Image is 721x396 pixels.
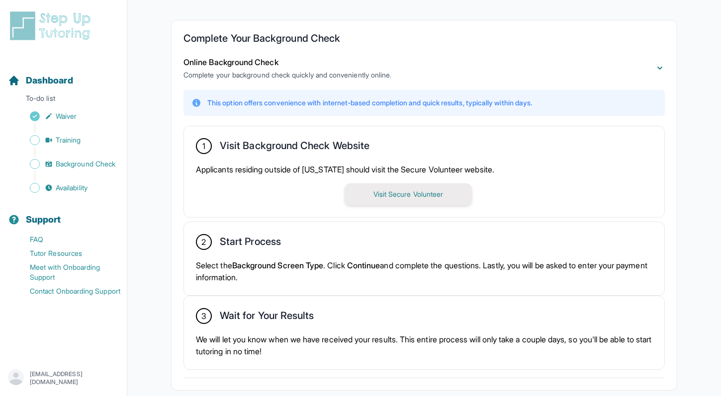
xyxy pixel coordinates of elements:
span: 1 [202,140,205,152]
p: This option offers convenience with internet-based completion and quick results, typically within... [207,98,532,108]
span: Background Check [56,159,115,169]
span: Continue [347,260,380,270]
span: Availability [56,183,88,193]
p: Complete your background check quickly and conveniently online. [183,70,391,80]
h2: Complete Your Background Check [183,32,665,48]
span: Support [26,213,61,227]
button: Online Background CheckComplete your background check quickly and conveniently online. [183,56,665,80]
button: Visit Secure Volunteer [345,183,472,205]
a: Waiver [8,109,127,123]
p: To-do list [4,93,123,107]
a: FAQ [8,233,127,246]
h2: Start Process [220,236,281,251]
button: Dashboard [4,58,123,91]
a: Contact Onboarding Support [8,284,127,298]
a: Training [8,133,127,147]
button: Support [4,197,123,231]
h2: Visit Background Check Website [220,140,369,156]
span: Online Background Check [183,57,278,67]
p: Select the . Click and complete the questions. Lastly, you will be asked to enter your payment in... [196,259,652,283]
span: 2 [201,236,206,248]
a: Availability [8,181,127,195]
a: Visit Secure Volunteer [345,189,472,199]
span: Dashboard [26,74,73,87]
h2: Wait for Your Results [220,310,314,325]
a: Tutor Resources [8,246,127,260]
span: Training [56,135,81,145]
a: Meet with Onboarding Support [8,260,127,284]
p: Applicants residing outside of [US_STATE] should visit the Secure Volunteer website. [196,163,652,175]
p: [EMAIL_ADDRESS][DOMAIN_NAME] [30,370,119,386]
p: We will let you know when we have received your results. This entire process will only take a cou... [196,333,652,357]
span: Waiver [56,111,77,121]
a: Background Check [8,157,127,171]
span: 3 [201,310,206,322]
img: logo [8,10,96,42]
button: [EMAIL_ADDRESS][DOMAIN_NAME] [8,369,119,387]
span: Background Screen Type [232,260,324,270]
a: Dashboard [8,74,73,87]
